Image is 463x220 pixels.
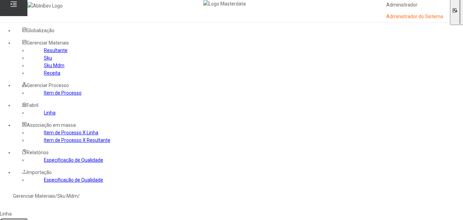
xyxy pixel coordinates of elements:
[44,63,64,68] a: Sku Mdm
[27,150,49,155] span: Relatórios
[44,70,60,76] a: Receita
[27,83,69,88] span: Gerenciar Processo
[386,13,443,20] p: Administrador do Sistema
[44,157,103,163] a: Especificação de Qualidade
[27,28,54,33] span: Globalização
[78,193,80,199] nz-breadcrumb-separator: /
[44,55,52,61] a: Sku
[44,130,98,135] a: Item de Processo X Linha
[57,193,78,199] a: Sku Mdm
[386,2,443,9] p: Administrador
[13,193,55,199] a: Gerenciar Materiais
[27,122,76,128] span: Associação em massa
[27,2,63,10] img: AbInBev Logo
[27,170,52,175] span: Importação
[27,102,38,108] span: Fabril
[44,137,110,143] a: Item de Processo X Resultante
[44,90,82,96] a: Item de Processo
[44,177,103,183] a: Especificação de Qualidade
[27,40,69,46] span: Gerenciar Materiais
[55,193,57,199] nz-breadcrumb-separator: /
[44,48,68,53] a: Resultante
[44,110,56,115] a: Linha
